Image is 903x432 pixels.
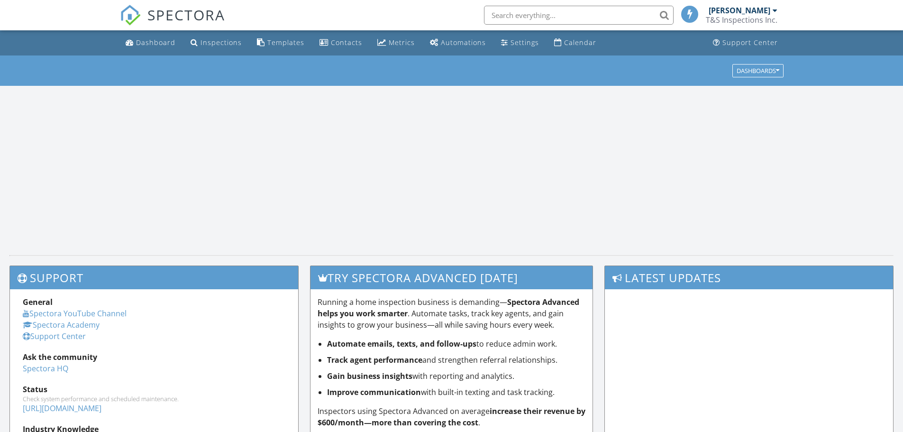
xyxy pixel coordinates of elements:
[318,297,579,319] strong: Spectora Advanced helps you work smarter
[23,297,53,307] strong: General
[23,384,285,395] div: Status
[706,15,777,25] div: T&S Inspections Inc.
[374,34,419,52] a: Metrics
[316,34,366,52] a: Contacts
[331,38,362,47] div: Contacts
[327,387,421,397] strong: Improve communication
[10,266,298,289] h3: Support
[23,395,285,403] div: Check system performance and scheduled maintenance.
[389,38,415,47] div: Metrics
[722,38,778,47] div: Support Center
[23,320,100,330] a: Spectora Academy
[327,371,412,381] strong: Gain business insights
[327,338,586,349] li: to reduce admin work.
[23,363,68,374] a: Spectora HQ
[147,5,225,25] span: SPECTORA
[318,406,585,428] strong: increase their revenue by $600/month—more than covering the cost
[550,34,600,52] a: Calendar
[120,5,141,26] img: The Best Home Inspection Software - Spectora
[605,266,893,289] h3: Latest Updates
[23,403,101,414] a: [URL][DOMAIN_NAME]
[564,38,596,47] div: Calendar
[484,6,674,25] input: Search everything...
[709,6,770,15] div: [PERSON_NAME]
[737,67,779,74] div: Dashboards
[327,386,586,398] li: with built-in texting and task tracking.
[327,354,586,366] li: and strengthen referral relationships.
[318,405,586,428] p: Inspectors using Spectora Advanced on average .
[327,355,422,365] strong: Track agent performance
[732,64,784,77] button: Dashboards
[327,370,586,382] li: with reporting and analytics.
[23,331,86,341] a: Support Center
[267,38,304,47] div: Templates
[327,339,476,349] strong: Automate emails, texts, and follow-ups
[441,38,486,47] div: Automations
[426,34,490,52] a: Automations (Basic)
[136,38,175,47] div: Dashboard
[187,34,246,52] a: Inspections
[23,351,285,363] div: Ask the community
[709,34,782,52] a: Support Center
[497,34,543,52] a: Settings
[120,13,225,33] a: SPECTORA
[511,38,539,47] div: Settings
[318,296,586,331] p: Running a home inspection business is demanding— . Automate tasks, track key agents, and gain ins...
[122,34,179,52] a: Dashboard
[253,34,308,52] a: Templates
[201,38,242,47] div: Inspections
[23,308,127,319] a: Spectora YouTube Channel
[310,266,593,289] h3: Try spectora advanced [DATE]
